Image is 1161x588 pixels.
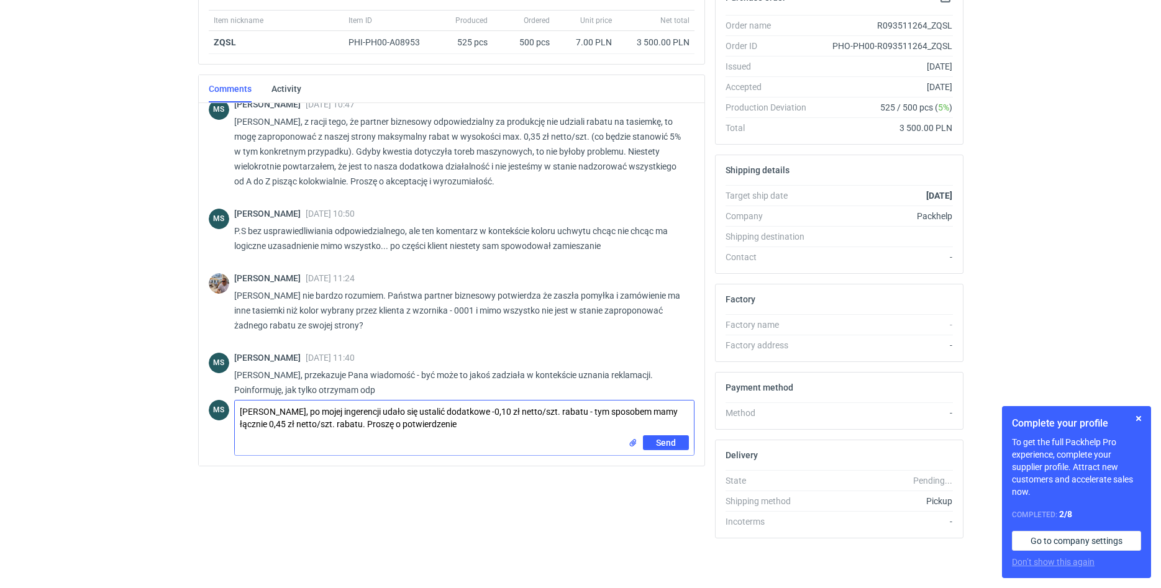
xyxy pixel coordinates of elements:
[214,37,236,47] a: ZQSL
[437,31,493,54] div: 525 pcs
[726,515,816,528] div: Incoterms
[926,191,952,201] strong: [DATE]
[1012,556,1095,568] button: Don’t show this again
[726,210,816,222] div: Company
[726,251,816,263] div: Contact
[622,36,690,48] div: 3 500.00 PLN
[726,60,816,73] div: Issued
[816,319,953,331] div: -
[234,273,306,283] span: [PERSON_NAME]
[816,210,953,222] div: Packhelp
[209,209,229,229] div: Michał Sokołowski
[816,407,953,419] div: -
[1059,509,1072,519] strong: 2 / 8
[234,209,306,219] span: [PERSON_NAME]
[493,31,555,54] div: 500 pcs
[214,16,263,25] span: Item nickname
[306,209,355,219] span: [DATE] 10:50
[209,273,229,294] img: Michał Palasek
[816,122,953,134] div: 3 500.00 PLN
[726,19,816,32] div: Order name
[726,382,793,392] h2: Payment method
[1012,531,1141,551] a: Go to company settings
[234,368,685,397] p: [PERSON_NAME], przekazuje Pana wiadomość - być może to jakoś zadziała w kontekście uznania reklam...
[234,353,306,363] span: [PERSON_NAME]
[1012,416,1141,431] h1: Complete your profile
[726,495,816,507] div: Shipping method
[938,102,949,112] span: 5%
[656,438,676,447] span: Send
[209,353,229,373] figcaption: MS
[726,474,816,487] div: State
[306,353,355,363] span: [DATE] 11:40
[234,288,685,333] p: [PERSON_NAME] nie bardzo rozumiem. Państwa partner biznesowy potwierdza że zaszła pomyłka i zamów...
[209,400,229,420] figcaption: MS
[209,99,229,120] div: Michał Sokołowski
[726,165,790,175] h2: Shipping details
[1012,508,1141,521] div: Completed:
[880,101,952,114] span: 525 / 500 pcs ( )
[816,495,953,507] div: Pickup
[726,230,816,243] div: Shipping destination
[348,16,372,25] span: Item ID
[209,209,229,229] figcaption: MS
[306,273,355,283] span: [DATE] 11:24
[524,16,550,25] span: Ordered
[726,101,816,114] div: Production Deviation
[726,407,816,419] div: Method
[816,40,953,52] div: PHO-PH00-R093511264_ZQSL
[726,339,816,351] div: Factory address
[816,81,953,93] div: [DATE]
[643,435,689,450] button: Send
[726,319,816,331] div: Factory name
[209,99,229,120] figcaption: MS
[726,40,816,52] div: Order ID
[816,60,953,73] div: [DATE]
[726,189,816,202] div: Target ship date
[234,114,685,189] p: [PERSON_NAME], z racji tego, że partner biznesowy odpowiedzialny za produkcję nie udziali rabatu ...
[726,294,755,304] h2: Factory
[348,36,432,48] div: PHI-PH00-A08953
[726,450,758,460] h2: Delivery
[913,476,952,486] em: Pending...
[234,224,685,253] p: P.S bez usprawiedliwiania odpowiedzialnego, ale ten komentarz w kontekście koloru uchwytu chcąc n...
[816,19,953,32] div: R093511264_ZQSL
[726,81,816,93] div: Accepted
[271,75,301,102] a: Activity
[560,36,612,48] div: 7.00 PLN
[455,16,488,25] span: Produced
[1131,411,1146,426] button: Skip for now
[660,16,690,25] span: Net total
[235,400,694,435] textarea: [PERSON_NAME], po mojej ingerencji udało się ustalić dodatkowe -0,10 zł netto/szt. rabatu - tym s...
[234,99,306,109] span: [PERSON_NAME]
[580,16,612,25] span: Unit price
[816,251,953,263] div: -
[1012,436,1141,498] p: To get the full Packhelp Pro experience, complete your supplier profile. Attract new customers an...
[209,75,252,102] a: Comments
[816,339,953,351] div: -
[306,99,355,109] span: [DATE] 10:47
[209,400,229,420] div: Michał Sokołowski
[209,353,229,373] div: Michał Sokołowski
[726,122,816,134] div: Total
[816,515,953,528] div: -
